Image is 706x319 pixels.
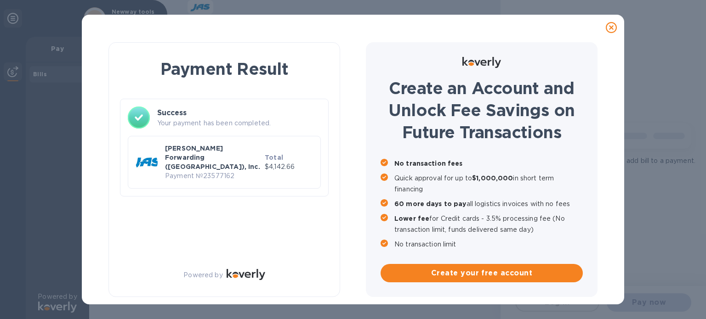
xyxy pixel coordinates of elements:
p: $4,142.66 [265,162,313,172]
b: 60 more days to pay [394,200,467,207]
p: Your payment has been completed. [157,118,321,128]
p: for Credit cards - 3.5% processing fee (No transaction limit, funds delivered same day) [394,213,583,235]
b: Total [265,154,283,161]
p: [PERSON_NAME] Forwarding ([GEOGRAPHIC_DATA]), Inc. [165,144,261,171]
img: Logo [227,269,265,280]
span: Create your free account [388,268,575,279]
h1: Create an Account and Unlock Fee Savings on Future Transactions [381,77,583,143]
p: Quick approval for up to in short term financing [394,173,583,195]
b: Lower fee [394,215,429,222]
img: Logo [462,57,501,68]
p: Powered by [183,270,222,280]
h1: Payment Result [124,57,325,80]
h3: Success [157,107,321,118]
p: No transaction limit [394,239,583,250]
p: Payment № 23577162 [165,171,261,181]
button: Create your free account [381,264,583,282]
p: all logistics invoices with no fees [394,198,583,209]
b: No transaction fees [394,160,463,167]
b: $1,000,000 [472,174,513,182]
